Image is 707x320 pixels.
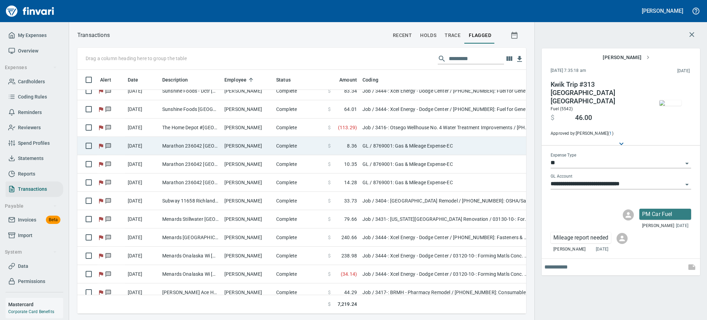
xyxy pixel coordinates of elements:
p: Drag a column heading here to group the table [86,55,187,62]
button: Expenses [2,61,60,74]
td: Job / 3444-: Xcel Energy - Dodge Center / [PHONE_NUMBER]: Fuel for General Conditions/CM Equipmen... [360,82,532,100]
td: [PERSON_NAME] [222,265,273,283]
td: Job / 3444-: Xcel Energy - Dodge Center / 03120-10-: Forming Matls Conc. Foundations / 2: Material [360,247,532,265]
span: Flagged [97,198,105,203]
span: 79.66 [344,216,357,223]
span: Status [276,76,300,84]
span: Flagged [97,180,105,185]
td: Complete [273,119,325,137]
td: The Home Depot #[GEOGRAPHIC_DATA] [159,119,222,137]
td: [DATE] [125,283,159,302]
a: Permissions [6,274,63,289]
span: Flagged [97,107,105,111]
span: Has messages [105,235,112,239]
td: Complete [273,247,325,265]
td: Job / 3404-: [GEOGRAPHIC_DATA] Remodel / [PHONE_NUMBER]: OSHA/Safety - General Conditions / 8: In... [360,192,532,210]
span: Status [276,76,291,84]
td: Job / 3417-: BRMH - Pharmacy Remodel / [PHONE_NUMBER]: Consumable CM/GC / 8: Indirects [360,283,532,302]
h5: [PERSON_NAME] [642,7,683,15]
a: Coding Rules [6,89,63,105]
a: Finvari [4,3,56,19]
span: Coding [362,76,378,84]
span: ( 34.14 ) [341,271,357,277]
label: GL Account [551,175,572,179]
span: Flagged [97,272,105,276]
td: GL / 8769001: Gas & Mileage Expense-EC [360,155,532,173]
span: $ [328,197,331,204]
span: $ [328,252,331,259]
span: My Expenses [18,31,47,40]
span: 14.28 [344,179,357,186]
td: Menards Onalaska Wi [GEOGRAPHIC_DATA] [GEOGRAPHIC_DATA] [159,247,222,265]
span: Has messages [105,272,112,276]
td: [DATE] [125,247,159,265]
td: [PERSON_NAME] [222,137,273,155]
span: Flagged [97,235,105,239]
h6: Mastercard [8,301,63,308]
span: 8.36 [347,142,357,149]
span: Reminders [18,108,42,117]
td: [DATE] [125,119,159,137]
span: Has messages [105,107,112,111]
span: Has messages [105,253,112,258]
span: Flagged [97,162,105,166]
td: Sunshine Foods - Dctr [GEOGRAPHIC_DATA] [GEOGRAPHIC_DATA] [159,82,222,100]
td: Job / 3444-: Xcel Energy - Dodge Center / 03120-10-: Forming Matls Conc. Foundations / 2: Material [360,265,532,283]
td: [PERSON_NAME] [222,228,273,247]
span: 238.98 [341,252,357,259]
span: [PERSON_NAME] [553,246,585,253]
span: $ [551,114,554,122]
td: Complete [273,265,325,283]
td: Complete [273,228,325,247]
span: $ [328,234,331,241]
nav: breadcrumb [77,31,110,39]
span: Flagged [97,143,105,148]
span: Description [162,76,197,84]
a: InvoicesBeta [6,212,63,228]
span: [PERSON_NAME] [603,53,650,62]
span: [DATE] [596,246,608,253]
a: Corporate Card Benefits [8,309,54,314]
td: [PERSON_NAME] [222,247,273,265]
span: $ [328,142,331,149]
div: Click for options [639,209,691,220]
span: Coding [362,76,387,84]
span: Statements [18,154,43,163]
td: [PERSON_NAME] [222,119,273,137]
span: holds [420,31,436,40]
span: Approved by: [PERSON_NAME] ( ) [551,130,645,137]
span: 240.66 [341,234,357,241]
span: Permissions [18,277,45,286]
a: 1 [609,131,612,136]
span: Coding Rules [18,93,47,101]
td: [PERSON_NAME] Ace Home Cente Blk River Fls WI [159,283,222,302]
span: 10.35 [344,161,357,168]
td: Complete [273,137,325,155]
button: Close transaction [684,26,700,43]
span: 83.34 [344,87,357,94]
span: Flagged [97,290,105,294]
a: My Expenses [6,28,63,43]
td: [DATE] [125,137,159,155]
button: Open [682,180,692,189]
td: [DATE] [125,155,159,173]
span: Expenses [5,63,57,72]
span: Has messages [105,180,112,185]
span: [DATE] 7:35:18 am [551,67,632,74]
span: Flagged [97,253,105,258]
td: Complete [273,82,325,100]
span: System [5,248,57,256]
span: Employee [224,76,255,84]
td: Menards Stillwater [GEOGRAPHIC_DATA] [GEOGRAPHIC_DATA] [GEOGRAPHIC_DATA] [159,210,222,228]
a: Spend Profiles [6,135,63,151]
span: 44.29 [344,289,357,296]
td: [DATE] [125,210,159,228]
span: $ [328,87,331,94]
span: Spend Profiles [18,139,50,148]
td: Complete [273,100,325,119]
td: Job / 3431-: [US_STATE][GEOGRAPHIC_DATA] Renovation / 03130-10-: Forming Material Conc Flatwork /... [360,210,532,228]
a: Transactions [6,181,63,197]
td: Job / 3416-: Otsego Wellhouse No. 4 Water Treatment Improvements / [PHONE_NUMBER]: Consumable CM/... [360,119,532,137]
a: Data [6,258,63,274]
span: Alert [100,76,111,84]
